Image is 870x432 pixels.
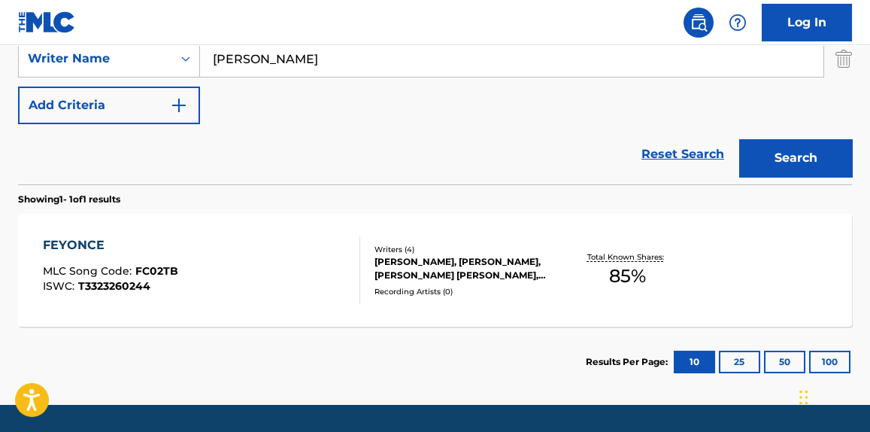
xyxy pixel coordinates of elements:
[587,251,668,263] p: Total Known Shares:
[374,255,558,282] div: [PERSON_NAME], [PERSON_NAME], [PERSON_NAME] [PERSON_NAME], [PERSON_NAME]
[729,14,747,32] img: help
[374,244,558,255] div: Writers ( 4 )
[586,355,671,369] p: Results Per Page:
[719,351,760,373] button: 25
[170,96,188,114] img: 9d2ae6d4665cec9f34b9.svg
[835,40,852,78] img: Delete Criterion
[764,351,805,373] button: 50
[674,351,715,373] button: 10
[795,360,870,432] iframe: Chat Widget
[739,139,852,177] button: Search
[18,11,76,33] img: MLC Logo
[684,8,714,38] a: Public Search
[18,214,852,327] a: FEYONCEMLC Song Code:FC02TBISWC:T3323260244Writers (4)[PERSON_NAME], [PERSON_NAME], [PERSON_NAME]...
[78,279,150,293] span: T3323260244
[809,351,850,373] button: 100
[43,264,135,278] span: MLC Song Code :
[690,14,708,32] img: search
[43,236,178,254] div: FEYONCE
[43,279,78,293] span: ISWC :
[374,286,558,297] div: Recording Artists ( 0 )
[609,263,646,290] span: 85 %
[799,375,808,420] div: Drag
[28,50,163,68] div: Writer Name
[18,87,200,124] button: Add Criteria
[135,264,178,278] span: FC02TB
[634,138,732,171] a: Reset Search
[762,4,852,41] a: Log In
[18,193,120,206] p: Showing 1 - 1 of 1 results
[723,8,753,38] div: Help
